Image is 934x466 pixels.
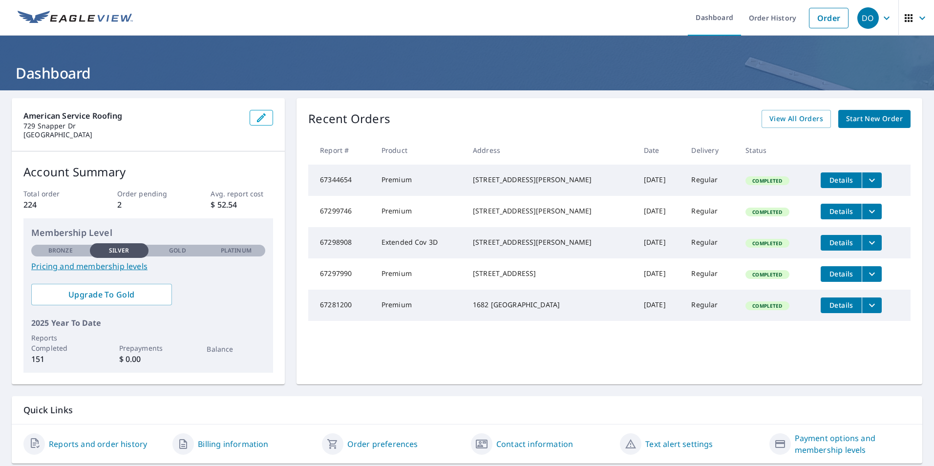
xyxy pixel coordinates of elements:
[31,226,265,239] p: Membership Level
[221,246,252,255] p: Platinum
[683,227,738,258] td: Regular
[827,300,856,310] span: Details
[738,136,813,165] th: Status
[795,432,911,456] a: Payment options and membership levels
[636,227,684,258] td: [DATE]
[12,63,922,83] h1: Dashboard
[762,110,831,128] a: View All Orders
[636,136,684,165] th: Date
[862,204,882,219] button: filesDropdownBtn-67299746
[23,122,242,130] p: 729 Snapper Dr
[862,235,882,251] button: filesDropdownBtn-67298908
[211,189,273,199] p: Avg. report cost
[821,297,862,313] button: detailsBtn-67281200
[374,196,465,227] td: Premium
[465,136,636,165] th: Address
[48,246,73,255] p: Bronze
[211,199,273,211] p: $ 52.54
[308,290,374,321] td: 67281200
[119,353,178,365] p: $ 0.00
[31,353,90,365] p: 151
[857,7,879,29] div: DO
[636,196,684,227] td: [DATE]
[119,343,178,353] p: Prepayments
[18,11,133,25] img: EV Logo
[496,438,573,450] a: Contact information
[198,438,268,450] a: Billing information
[31,260,265,272] a: Pricing and membership levels
[207,344,265,354] p: Balance
[769,113,823,125] span: View All Orders
[746,209,788,215] span: Completed
[473,300,628,310] div: 1682 [GEOGRAPHIC_DATA]
[308,110,390,128] p: Recent Orders
[23,189,86,199] p: Total order
[636,165,684,196] td: [DATE]
[636,290,684,321] td: [DATE]
[862,297,882,313] button: filesDropdownBtn-67281200
[374,165,465,196] td: Premium
[374,290,465,321] td: Premium
[308,227,374,258] td: 67298908
[23,199,86,211] p: 224
[683,196,738,227] td: Regular
[821,266,862,282] button: detailsBtn-67297990
[683,136,738,165] th: Delivery
[821,204,862,219] button: detailsBtn-67299746
[809,8,849,28] a: Order
[23,130,242,139] p: [GEOGRAPHIC_DATA]
[23,404,911,416] p: Quick Links
[117,189,180,199] p: Order pending
[49,438,147,450] a: Reports and order history
[838,110,911,128] a: Start New Order
[683,290,738,321] td: Regular
[308,196,374,227] td: 67299746
[473,237,628,247] div: [STREET_ADDRESS][PERSON_NAME]
[374,227,465,258] td: Extended Cov 3D
[636,258,684,290] td: [DATE]
[827,207,856,216] span: Details
[308,165,374,196] td: 67344654
[117,199,180,211] p: 2
[645,438,713,450] a: Text alert settings
[169,246,186,255] p: Gold
[827,175,856,185] span: Details
[683,258,738,290] td: Regular
[473,206,628,216] div: [STREET_ADDRESS][PERSON_NAME]
[746,177,788,184] span: Completed
[746,240,788,247] span: Completed
[109,246,129,255] p: Silver
[821,172,862,188] button: detailsBtn-67344654
[827,238,856,247] span: Details
[473,269,628,278] div: [STREET_ADDRESS]
[746,302,788,309] span: Completed
[39,289,164,300] span: Upgrade To Gold
[23,163,273,181] p: Account Summary
[683,165,738,196] td: Regular
[862,266,882,282] button: filesDropdownBtn-67297990
[308,136,374,165] th: Report #
[821,235,862,251] button: detailsBtn-67298908
[473,175,628,185] div: [STREET_ADDRESS][PERSON_NAME]
[374,258,465,290] td: Premium
[31,317,265,329] p: 2025 Year To Date
[746,271,788,278] span: Completed
[347,438,418,450] a: Order preferences
[308,258,374,290] td: 67297990
[846,113,903,125] span: Start New Order
[31,284,172,305] a: Upgrade To Gold
[31,333,90,353] p: Reports Completed
[23,110,242,122] p: American Service Roofing
[862,172,882,188] button: filesDropdownBtn-67344654
[827,269,856,278] span: Details
[374,136,465,165] th: Product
